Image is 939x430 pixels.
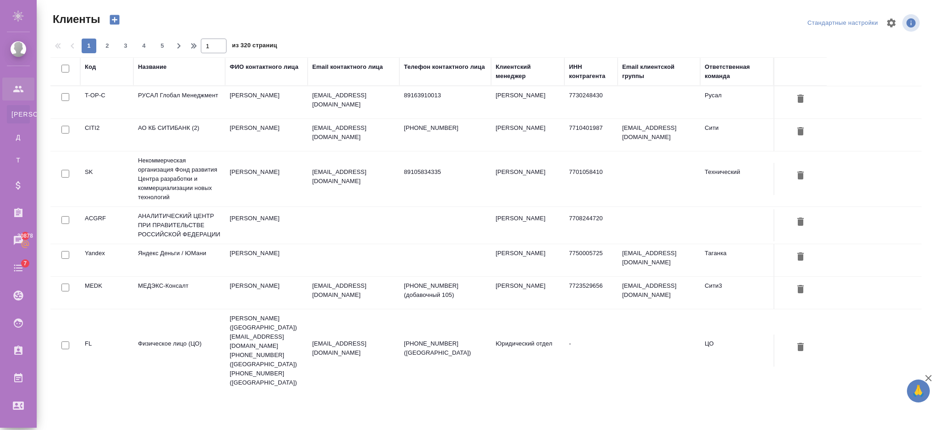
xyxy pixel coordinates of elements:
[564,244,618,276] td: 7750005725
[312,281,395,300] p: [EMAIL_ADDRESS][DOMAIN_NAME]
[80,119,133,151] td: CITI2
[7,151,30,169] a: Т
[902,14,922,32] span: Посмотреть информацию
[700,163,773,195] td: Технический
[618,277,700,309] td: [EMAIL_ADDRESS][DOMAIN_NAME]
[133,119,225,151] td: АО КБ СИТИБАНК (2)
[155,41,170,50] span: 5
[564,277,618,309] td: 7723529656
[564,119,618,151] td: 7710401987
[133,277,225,309] td: МЕДЭКС-Консалт
[491,163,564,195] td: [PERSON_NAME]
[700,119,773,151] td: Сити
[491,277,564,309] td: [PERSON_NAME]
[700,277,773,309] td: Сити3
[18,259,32,268] span: 7
[7,105,30,123] a: [PERSON_NAME]
[880,12,902,34] span: Настроить таблицу
[793,91,808,108] button: Удалить
[491,244,564,276] td: [PERSON_NAME]
[312,91,395,109] p: [EMAIL_ADDRESS][DOMAIN_NAME]
[793,168,808,184] button: Удалить
[491,119,564,151] td: [PERSON_NAME]
[80,335,133,367] td: FL
[793,249,808,266] button: Удалить
[491,209,564,241] td: [PERSON_NAME]
[700,335,773,367] td: ЦО
[11,156,25,165] span: Т
[118,41,133,50] span: 3
[622,62,696,81] div: Email клиентской группы
[618,244,700,276] td: [EMAIL_ADDRESS][DOMAIN_NAME]
[404,281,486,300] p: [PHONE_NUMBER] (добавочный 105)
[12,231,39,240] span: 30878
[80,86,133,118] td: T-OP-C
[100,41,115,50] span: 2
[312,62,383,72] div: Email контактного лица
[11,133,25,142] span: Д
[155,39,170,53] button: 5
[491,86,564,118] td: [PERSON_NAME]
[80,244,133,276] td: Yandex
[225,163,308,195] td: [PERSON_NAME]
[312,339,395,357] p: [EMAIL_ADDRESS][DOMAIN_NAME]
[137,41,151,50] span: 4
[564,335,618,367] td: -
[133,86,225,118] td: РУСАЛ Глобал Менеджмент
[312,123,395,142] p: [EMAIL_ADDRESS][DOMAIN_NAME]
[700,244,773,276] td: Таганка
[104,12,126,28] button: Создать
[2,229,34,252] a: 30878
[80,163,133,195] td: SK
[618,119,700,151] td: [EMAIL_ADDRESS][DOMAIN_NAME]
[138,62,166,72] div: Название
[11,110,25,119] span: [PERSON_NAME]
[496,62,560,81] div: Клиентский менеджер
[80,209,133,241] td: ACGRF
[230,62,298,72] div: ФИО контактного лица
[133,244,225,276] td: Яндекс Деньги / ЮМани
[2,257,34,279] a: 7
[564,163,618,195] td: 7701058410
[225,244,308,276] td: [PERSON_NAME]
[705,62,769,81] div: Ответственная команда
[133,151,225,207] td: Некоммерческая организация Фонд развития Центра разработки и коммерциализации новых технологий
[7,128,30,146] a: Д
[133,207,225,244] td: АНАЛИТИЧЕСКИЙ ЦЕНТР ПРИ ПРАВИТЕЛЬСТВЕ РОССИЙСКОЙ ФЕДЕРАЦИИ
[404,91,486,100] p: 89163910013
[118,39,133,53] button: 3
[404,168,486,177] p: 89105834335
[85,62,96,72] div: Код
[100,39,115,53] button: 2
[232,40,277,53] span: из 320 страниц
[700,86,773,118] td: Русал
[225,309,308,392] td: [PERSON_NAME] ([GEOGRAPHIC_DATA]) [EMAIL_ADDRESS][DOMAIN_NAME] [PHONE_NUMBER] ([GEOGRAPHIC_DATA])...
[225,277,308,309] td: [PERSON_NAME]
[225,119,308,151] td: [PERSON_NAME]
[225,209,308,241] td: [PERSON_NAME]
[907,380,930,402] button: 🙏
[80,277,133,309] td: MEDK
[569,62,613,81] div: ИНН контрагента
[564,86,618,118] td: 7730248430
[137,39,151,53] button: 4
[911,381,926,401] span: 🙏
[404,339,486,357] p: [PHONE_NUMBER] ([GEOGRAPHIC_DATA])
[404,62,485,72] div: Телефон контактного лица
[225,86,308,118] td: [PERSON_NAME]
[564,209,618,241] td: 7708244720
[793,214,808,231] button: Удалить
[491,335,564,367] td: Юридический отдел
[805,16,880,30] div: split button
[133,335,225,367] td: Физическое лицо (ЦО)
[404,123,486,133] p: [PHONE_NUMBER]
[312,168,395,186] p: [EMAIL_ADDRESS][DOMAIN_NAME]
[793,123,808,140] button: Удалить
[793,281,808,298] button: Удалить
[50,12,100,27] span: Клиенты
[793,339,808,356] button: Удалить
